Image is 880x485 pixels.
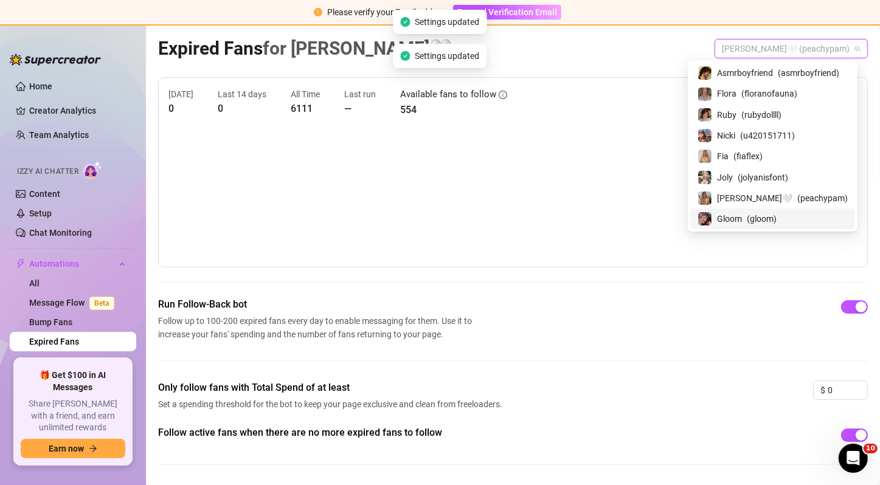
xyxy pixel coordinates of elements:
span: 🎁 Get $100 in AI Messages [21,370,125,393]
a: Content [29,189,60,199]
span: Follow active fans when there are no more expired fans to follow [158,425,506,440]
span: for [PERSON_NAME]🤍 [263,38,452,59]
button: Resend Verification Email [453,5,561,19]
span: ( floranofauna ) [741,87,797,100]
article: 6111 [291,101,320,116]
article: Last 14 days [218,88,266,101]
span: info-circle [499,91,507,99]
span: Ruby [717,108,736,122]
span: thunderbolt [16,259,26,269]
span: ( u420151711 ) [740,129,795,142]
input: 0.00 [828,381,867,399]
span: check-circle [401,17,411,27]
img: AI Chatter [83,161,102,179]
span: ( rubydollll ) [741,108,781,122]
span: arrow-right [89,444,97,453]
article: 554 [400,102,507,117]
span: ( gloom ) [747,212,777,225]
span: Automations [29,254,116,273]
span: check-circle [401,51,411,61]
span: Share [PERSON_NAME] with a friend, and earn unlimited rewards [21,398,125,434]
img: Pam🤍 [698,191,712,205]
span: Pam🤍 (peachypam) [722,40,861,58]
a: Chat Monitoring [29,228,92,238]
span: ( fiaflex ) [733,150,763,163]
a: Home [29,81,52,91]
a: All [29,278,40,288]
span: ( peachypam ) [797,191,848,205]
span: Set a spending threshold for the bot to keep your page exclusive and clean from freeloaders. [158,397,506,411]
a: Expired Fans [29,337,79,346]
a: Bump Fans [29,317,72,327]
span: Settings updated [415,49,480,63]
span: Settings updated [415,15,480,29]
article: — [344,101,376,116]
iframe: Intercom live chat [839,444,868,473]
div: Please verify your Email address [327,5,448,19]
span: Run Follow-Back bot [158,297,477,312]
span: Beta [89,297,114,310]
img: Asmrboyfriend [698,66,712,80]
article: All Time [291,88,320,101]
article: 0 [218,101,266,116]
span: Only follow fans with Total Spend of at least [158,380,506,395]
article: Last run [344,88,376,101]
img: Gloom [698,212,712,225]
a: Team Analytics [29,130,89,140]
span: [PERSON_NAME]🤍 [717,191,792,205]
article: [DATE] [168,88,193,101]
span: Flora [717,87,736,100]
span: Follow up to 100-200 expired fans every day to enable messaging for them. Use it to increase your... [158,314,477,341]
article: Available fans to follow [400,88,496,102]
span: ( jolyanisfont ) [738,171,788,184]
article: Expired Fans [158,34,452,63]
span: Earn now [49,444,84,453]
img: Fia [698,150,712,163]
span: Joly [717,171,733,184]
a: Setup [29,208,52,218]
span: exclamation-circle [314,8,322,16]
span: 10 [864,444,878,453]
span: Gloom [717,212,742,225]
button: Earn nowarrow-right [21,439,125,458]
span: ( asmrboyfriend ) [778,66,839,80]
img: logo-BBDzfeDw.svg [10,53,101,66]
img: Nicki [698,129,712,142]
span: Fia [717,150,729,163]
article: 0 [168,101,193,116]
span: Izzy AI Chatter [17,166,78,177]
img: Ruby [698,108,712,122]
a: Creator Analytics [29,101,126,120]
span: team [854,45,861,52]
span: Resend Verification Email [457,7,557,17]
img: Joly [698,171,712,184]
span: Asmrboyfriend [717,66,773,80]
span: Nicki [717,129,735,142]
a: Message FlowBeta [29,298,119,308]
img: Flora [698,88,712,101]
